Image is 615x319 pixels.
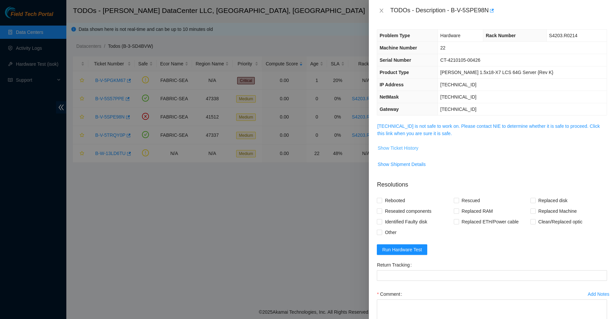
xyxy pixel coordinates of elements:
[379,82,403,87] span: IP Address
[377,244,427,255] button: Run Hardware Test
[459,216,521,227] span: Replaced ETH/Power cable
[379,57,411,63] span: Serial Number
[587,289,610,299] button: Add Notes
[382,227,399,238] span: Other
[377,175,607,189] p: Resolutions
[440,57,480,63] span: CT-4210105-00426
[377,270,607,281] input: Return Tracking
[379,70,409,75] span: Product Type
[440,82,476,87] span: [TECHNICAL_ID]
[379,45,417,50] span: Machine Number
[379,8,384,13] span: close
[440,45,445,50] span: 22
[459,195,483,206] span: Rescued
[382,206,434,216] span: Reseated components
[536,206,580,216] span: Replaced Machine
[440,94,476,100] span: [TECHNICAL_ID]
[377,8,386,14] button: Close
[379,94,399,100] span: NetMask
[382,195,408,206] span: Rebooted
[377,123,600,136] a: [TECHNICAL_ID] is not safe to work on. Please contact NIE to determine whether it is safe to proc...
[390,5,607,16] div: TODOs - Description - B-V-5SPE98N
[440,70,553,75] span: [PERSON_NAME] 1.5x18-X7 LCS 64G Server {Rev K}
[440,107,476,112] span: [TECHNICAL_ID]
[382,246,422,253] span: Run Hardware Test
[486,33,515,38] span: Rack Number
[536,195,570,206] span: Replaced disk
[379,33,410,38] span: Problem Type
[536,216,585,227] span: Clean/Replaced optic
[377,143,419,153] button: Show Ticket History
[377,144,418,152] span: Show Ticket History
[459,206,496,216] span: Replaced RAM
[379,107,399,112] span: Gateway
[377,289,405,299] label: Comment
[588,292,609,296] div: Add Notes
[549,33,578,38] span: S4203.R0214
[377,159,426,170] button: Show Shipment Details
[382,216,430,227] span: Identified Faulty disk
[377,260,414,270] label: Return Tracking
[377,161,426,168] span: Show Shipment Details
[440,33,460,38] span: Hardware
